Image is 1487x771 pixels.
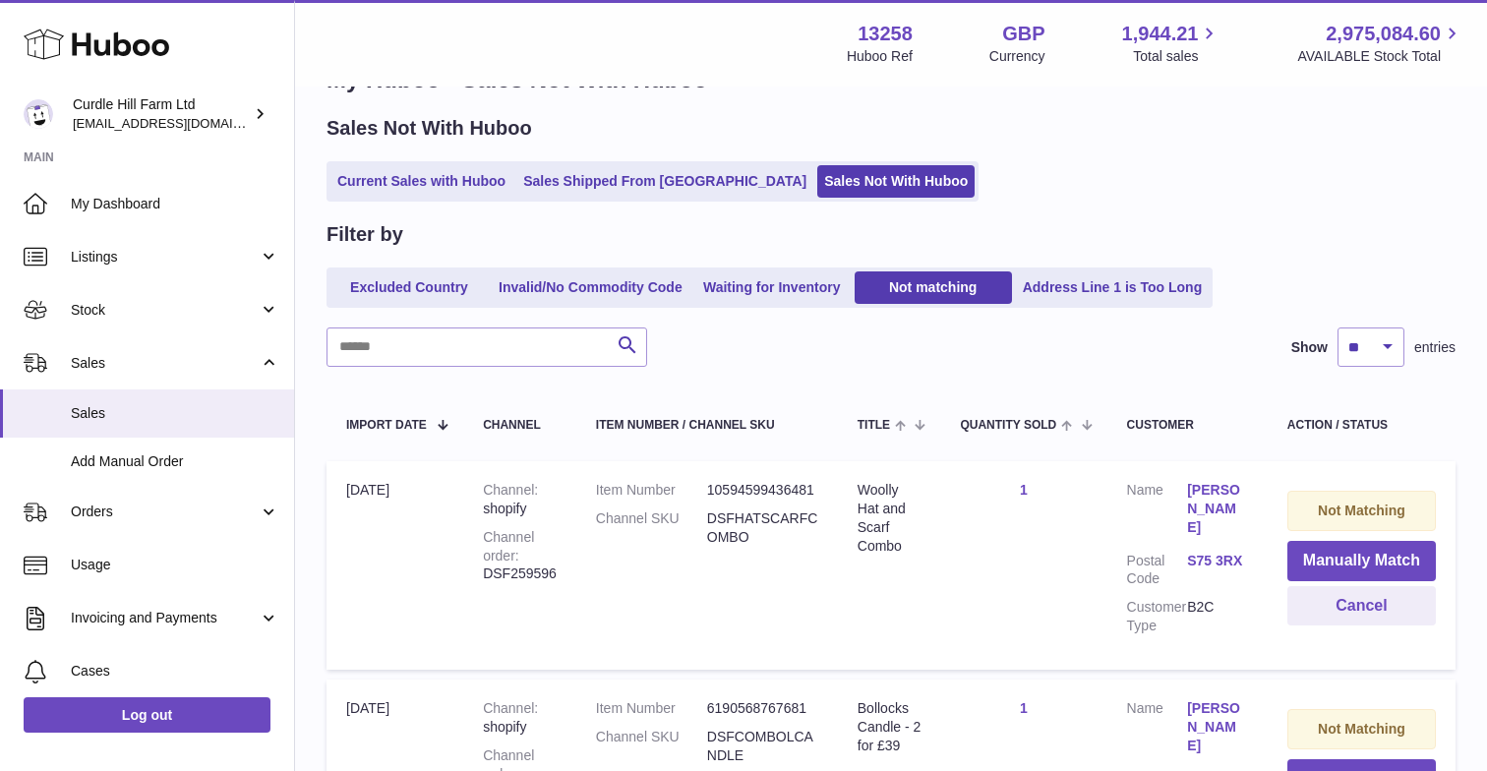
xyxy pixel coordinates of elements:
[327,115,532,142] h2: Sales Not With Huboo
[1127,419,1248,432] div: Customer
[1414,338,1456,357] span: entries
[71,404,279,423] span: Sales
[858,419,890,432] span: Title
[71,556,279,574] span: Usage
[960,419,1056,432] span: Quantity Sold
[1187,598,1248,635] dd: B2C
[858,699,922,755] div: Bollocks Candle - 2 for £39
[1002,21,1044,47] strong: GBP
[24,99,53,129] img: will@diddlysquatfarmshop.com
[1122,21,1199,47] span: 1,944.21
[24,697,270,733] a: Log out
[71,452,279,471] span: Add Manual Order
[330,271,488,304] a: Excluded Country
[492,271,689,304] a: Invalid/No Commodity Code
[855,271,1012,304] a: Not matching
[596,509,707,547] dt: Channel SKU
[1133,47,1220,66] span: Total sales
[596,728,707,765] dt: Channel SKU
[1187,552,1248,570] a: S75 3RX
[707,481,818,500] dd: 10594599436481
[1187,481,1248,537] a: [PERSON_NAME]
[71,301,259,320] span: Stock
[1127,598,1188,635] dt: Customer Type
[71,195,279,213] span: My Dashboard
[1318,503,1405,518] strong: Not Matching
[1326,21,1441,47] span: 2,975,084.60
[1297,47,1463,66] span: AVAILABLE Stock Total
[596,419,818,432] div: Item Number / Channel SKU
[1127,481,1188,542] dt: Name
[483,529,534,563] strong: Channel order
[1020,700,1028,716] a: 1
[596,699,707,718] dt: Item Number
[73,95,250,133] div: Curdle Hill Farm Ltd
[1127,552,1188,589] dt: Postal Code
[71,662,279,681] span: Cases
[693,271,851,304] a: Waiting for Inventory
[1020,482,1028,498] a: 1
[596,481,707,500] dt: Item Number
[707,699,818,718] dd: 6190568767681
[1287,419,1436,432] div: Action / Status
[516,165,813,198] a: Sales Shipped From [GEOGRAPHIC_DATA]
[330,165,512,198] a: Current Sales with Huboo
[71,609,259,627] span: Invoicing and Payments
[73,115,289,131] span: [EMAIL_ADDRESS][DOMAIN_NAME]
[483,700,538,716] strong: Channel
[817,165,975,198] a: Sales Not With Huboo
[1287,541,1436,581] button: Manually Match
[1291,338,1328,357] label: Show
[1122,21,1221,66] a: 1,944.21 Total sales
[989,47,1045,66] div: Currency
[1318,721,1405,737] strong: Not Matching
[483,528,557,584] div: DSF259596
[483,482,538,498] strong: Channel
[483,419,557,432] div: Channel
[1287,586,1436,626] button: Cancel
[707,728,818,765] dd: DSFCOMBOLCANDLE
[346,419,427,432] span: Import date
[483,699,557,737] div: shopify
[327,461,463,670] td: [DATE]
[483,481,557,518] div: shopify
[71,248,259,267] span: Listings
[1127,699,1188,760] dt: Name
[71,503,259,521] span: Orders
[1187,699,1248,755] a: [PERSON_NAME]
[707,509,818,547] dd: DSFHATSCARFCOMBO
[1297,21,1463,66] a: 2,975,084.60 AVAILABLE Stock Total
[71,354,259,373] span: Sales
[858,21,913,47] strong: 13258
[847,47,913,66] div: Huboo Ref
[1016,271,1210,304] a: Address Line 1 is Too Long
[858,481,922,556] div: Woolly Hat and Scarf Combo
[327,221,403,248] h2: Filter by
